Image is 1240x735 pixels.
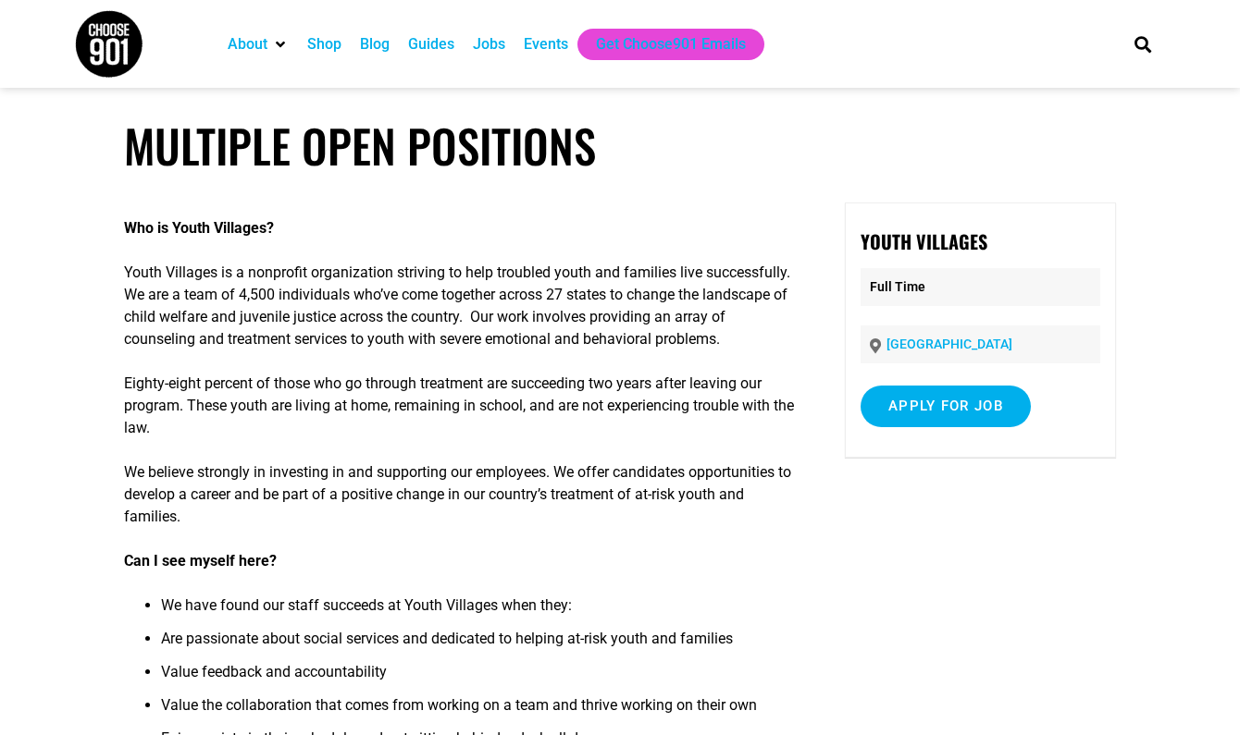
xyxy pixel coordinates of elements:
a: [GEOGRAPHIC_DATA] [887,337,1012,351]
p: Eighty-eight percent of those who go through treatment are succeeding two years after leaving our... [124,373,795,439]
a: Jobs [473,33,505,55]
nav: Main nav [218,29,1103,60]
a: Shop [307,33,341,55]
p: Youth Villages is a nonprofit organization striving to help troubled youth and families live succ... [124,262,795,350]
strong: Youth Villages [861,227,987,255]
li: Value feedback and accountability [161,661,795,694]
a: Blog [360,33,390,55]
div: About [218,29,298,60]
a: Events [524,33,568,55]
li: Value the collaboration that comes from working on a team and thrive working on their own [161,694,795,728]
a: Get Choose901 Emails [596,33,746,55]
p: Full Time [861,268,1100,306]
li: We have found our staff succeeds at Youth Villages when they: [161,594,795,628]
strong: Can I see myself here? [124,552,277,570]
p: We believe strongly in investing in and supporting our employees. We offer candidates opportuniti... [124,461,795,528]
h1: Multiple Open Positions [124,118,1116,173]
div: Search [1128,29,1159,59]
input: Apply for job [861,386,1031,427]
strong: Who is Youth Villages? [124,219,274,237]
li: Are passionate about social services and dedicated to helping at-risk youth and families [161,628,795,661]
a: Guides [408,33,454,55]
a: About [228,33,267,55]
